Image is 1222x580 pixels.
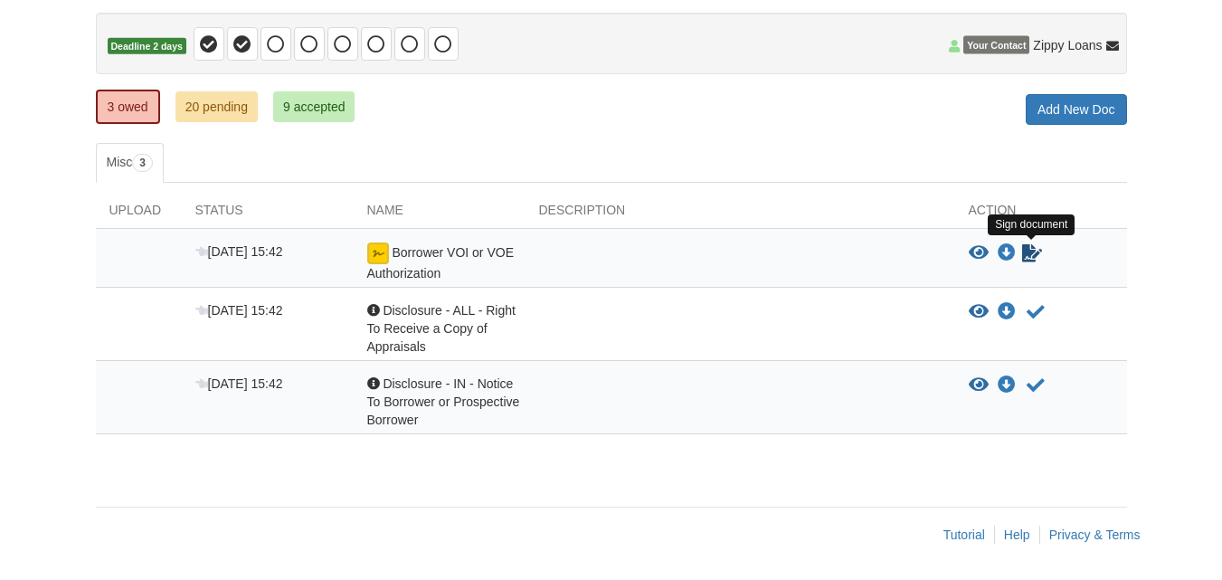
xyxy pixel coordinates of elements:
span: Deadline 2 days [108,38,186,55]
div: Sign document [988,214,1075,235]
span: Your Contact [963,36,1029,54]
button: Acknowledge receipt of document [1025,301,1047,323]
span: Disclosure - ALL - Right To Receive a Copy of Appraisals [367,303,516,354]
span: Zippy Loans [1033,36,1102,54]
a: Help [1004,528,1030,542]
span: [DATE] 15:42 [195,376,283,391]
a: 3 owed [96,90,160,124]
span: Borrower VOI or VOE Authorization [367,245,514,280]
span: 3 [132,154,153,172]
a: Download Borrower VOI or VOE Authorization [998,246,1016,261]
button: View Disclosure - IN - Notice To Borrower or Prospective Borrower [969,376,989,395]
div: Description [526,201,955,228]
a: 9 accepted [273,91,355,122]
span: Disclosure - IN - Notice To Borrower or Prospective Borrower [367,376,520,427]
div: Upload [96,201,182,228]
a: Misc [96,143,164,183]
div: Name [354,201,526,228]
a: Download Disclosure - IN - Notice To Borrower or Prospective Borrower [998,378,1016,393]
a: Download Disclosure - ALL - Right To Receive a Copy of Appraisals [998,305,1016,319]
a: Privacy & Terms [1049,528,1141,542]
button: Acknowledge receipt of document [1025,375,1047,396]
span: [DATE] 15:42 [195,303,283,318]
img: Ready for you to esign [367,242,389,264]
div: Action [955,201,1127,228]
a: Sign Form [1020,242,1044,264]
button: View Borrower VOI or VOE Authorization [969,244,989,262]
div: Status [182,201,354,228]
span: [DATE] 15:42 [195,244,283,259]
a: Add New Doc [1026,94,1127,125]
button: View Disclosure - ALL - Right To Receive a Copy of Appraisals [969,303,989,321]
a: 20 pending [175,91,258,122]
a: Tutorial [943,528,985,542]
